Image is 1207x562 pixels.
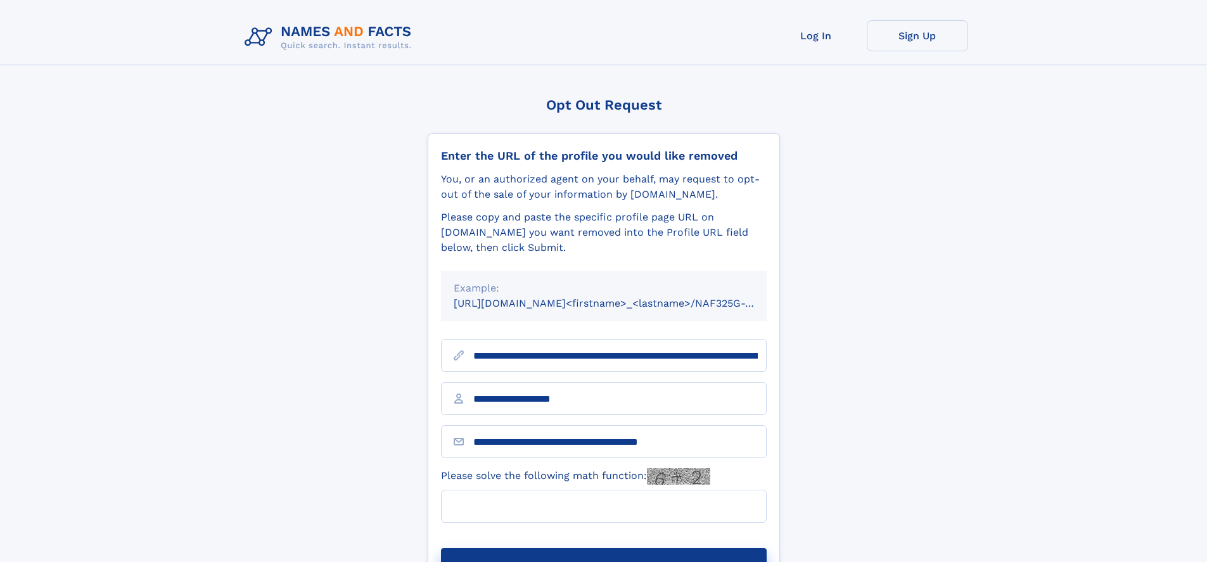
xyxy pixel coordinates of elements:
[454,297,791,309] small: [URL][DOMAIN_NAME]<firstname>_<lastname>/NAF325G-xxxxxxxx
[441,210,767,255] div: Please copy and paste the specific profile page URL on [DOMAIN_NAME] you want removed into the Pr...
[239,20,422,54] img: Logo Names and Facts
[765,20,867,51] a: Log In
[441,172,767,202] div: You, or an authorized agent on your behalf, may request to opt-out of the sale of your informatio...
[441,149,767,163] div: Enter the URL of the profile you would like removed
[867,20,968,51] a: Sign Up
[454,281,754,296] div: Example:
[441,468,710,485] label: Please solve the following math function:
[428,97,780,113] div: Opt Out Request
